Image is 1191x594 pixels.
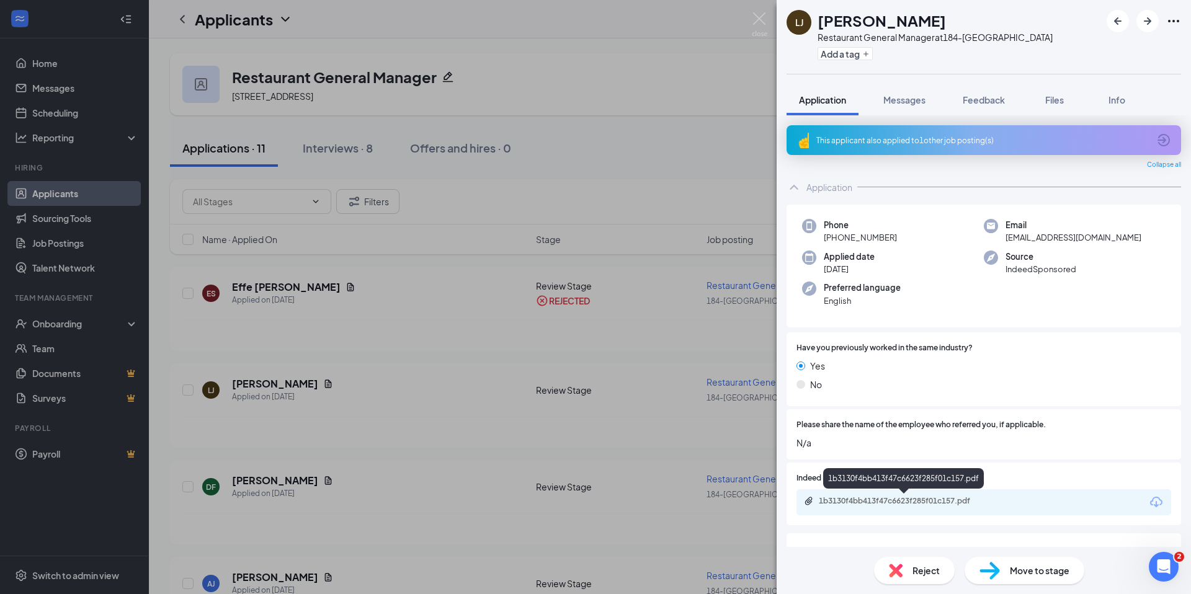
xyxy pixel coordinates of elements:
span: Have you previously worked in the same industry? [796,342,973,354]
span: 2 [1174,552,1184,562]
span: Reject [912,564,940,577]
span: [EMAIL_ADDRESS][DOMAIN_NAME] [1006,231,1141,244]
svg: Plus [862,50,870,58]
div: LJ [795,16,803,29]
h1: [PERSON_NAME] [818,10,946,31]
svg: Paperclip [804,496,814,506]
button: ArrowRight [1136,10,1159,32]
span: Applied date [824,250,875,263]
svg: ArrowLeftNew [1110,14,1125,29]
span: Yes [810,359,825,373]
span: Are you legally eligible to work in the [GEOGRAPHIC_DATA]? [796,543,1171,557]
span: Move to stage [1010,564,1069,577]
span: Please share the name of the employee who referred you, if applicable. [796,419,1046,431]
div: 1b3130f4bb413f47c6623f285f01c157.pdf [819,496,993,506]
div: This applicant also applied to 1 other job posting(s) [816,135,1149,146]
div: 1b3130f4bb413f47c6623f285f01c157.pdf [823,468,984,489]
span: [PHONE_NUMBER] [824,231,897,244]
svg: ArrowRight [1140,14,1155,29]
div: Application [806,181,852,193]
button: ArrowLeftNew [1107,10,1129,32]
span: IndeedSponsored [1006,263,1076,275]
div: Restaurant General Manager at 184-[GEOGRAPHIC_DATA] [818,31,1053,43]
span: Collapse all [1147,160,1181,170]
svg: ChevronUp [787,180,801,195]
span: N/a [796,436,1171,450]
span: Info [1108,94,1125,105]
span: Email [1006,219,1141,231]
svg: Ellipses [1166,14,1181,29]
span: No [810,378,822,391]
svg: Download [1149,495,1164,510]
span: Preferred language [824,281,901,294]
span: [DATE] [824,263,875,275]
span: Feedback [963,94,1005,105]
span: Source [1006,250,1076,263]
span: Files [1045,94,1064,105]
span: English [824,295,901,307]
span: Phone [824,219,897,231]
button: PlusAdd a tag [818,47,873,60]
span: Messages [883,94,926,105]
svg: ArrowCircle [1156,133,1171,148]
span: Indeed Resume [796,472,851,484]
span: Application [799,94,846,105]
a: Paperclip1b3130f4bb413f47c6623f285f01c157.pdf [804,496,1005,508]
iframe: Intercom live chat [1149,552,1179,582]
